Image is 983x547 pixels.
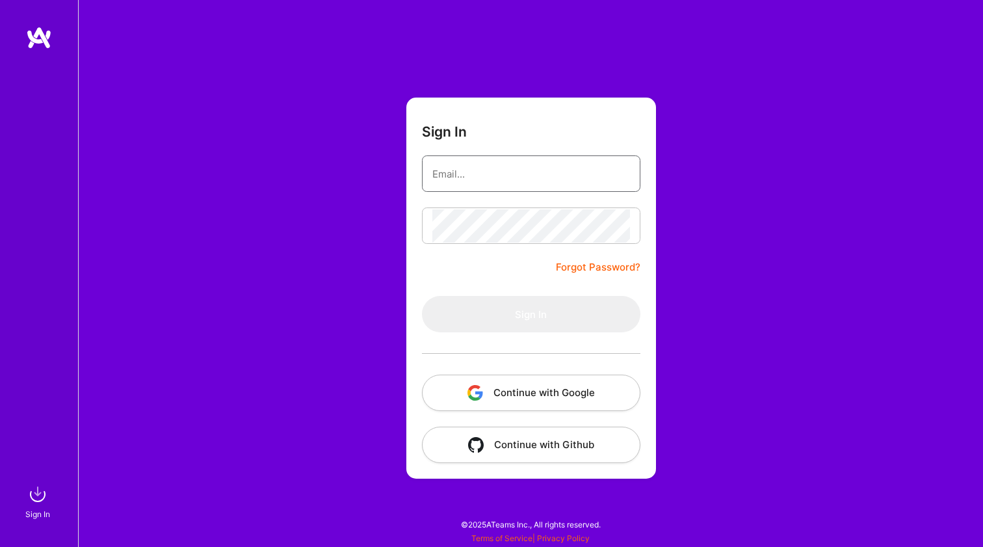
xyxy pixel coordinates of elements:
[78,508,983,540] div: © 2025 ATeams Inc., All rights reserved.
[25,507,50,521] div: Sign In
[422,375,640,411] button: Continue with Google
[537,533,590,543] a: Privacy Policy
[422,427,640,463] button: Continue with Github
[468,437,484,453] img: icon
[471,533,532,543] a: Terms of Service
[26,26,52,49] img: logo
[556,260,640,275] a: Forgot Password?
[25,481,51,507] img: sign in
[422,296,640,332] button: Sign In
[467,385,483,401] img: icon
[422,124,467,140] h3: Sign In
[432,157,630,191] input: Email...
[27,481,51,521] a: sign inSign In
[471,533,590,543] span: |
